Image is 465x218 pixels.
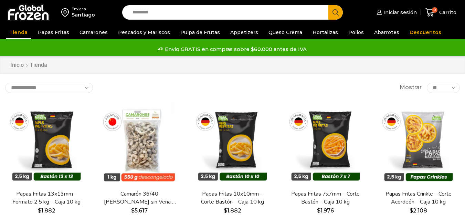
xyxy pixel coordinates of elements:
a: Iniciar sesión [375,6,417,19]
img: address-field-icon.svg [61,7,72,18]
span: 0 [432,7,437,13]
a: Abarrotes [371,26,403,39]
a: Pescados y Mariscos [115,26,173,39]
span: $ [38,207,41,214]
a: Papas Fritas Crinkle – Corte Acordeón – Caja 10 kg [381,190,456,206]
div: Santiago [72,11,95,18]
span: $ [131,207,135,214]
span: $ [317,207,320,214]
bdi: 5.617 [131,207,148,214]
a: Pollos [345,26,367,39]
a: Papas Fritas 13x13mm – Formato 2,5 kg – Caja 10 kg [9,190,84,206]
h1: Tienda [30,62,47,68]
nav: Breadcrumb [10,61,47,69]
span: $ [224,207,227,214]
div: Enviar a [72,7,95,11]
a: Descuentos [406,26,445,39]
span: Mostrar [400,84,422,92]
bdi: 1.976 [317,207,334,214]
span: Carrito [437,9,456,16]
select: Pedido de la tienda [5,83,93,93]
a: Tienda [6,26,31,39]
a: Hortalizas [309,26,341,39]
a: Camarón 36/40 [PERSON_NAME] sin Vena – Bronze – Caja 10 kg [102,190,177,206]
a: Papas Fritas 10x10mm – Corte Bastón – Caja 10 kg [195,190,270,206]
button: Search button [328,5,343,20]
a: Pulpa de Frutas [177,26,223,39]
a: Appetizers [227,26,262,39]
a: Papas Fritas 7x7mm – Corte Bastón – Caja 10 kg [288,190,363,206]
bdi: 1.882 [38,207,55,214]
bdi: 1.882 [224,207,241,214]
bdi: 2.108 [410,207,427,214]
a: Inicio [10,61,24,69]
span: Iniciar sesión [382,9,417,16]
span: $ [410,207,413,214]
a: Papas Fritas [34,26,73,39]
a: 0 Carrito [424,4,458,21]
a: Camarones [76,26,111,39]
a: Queso Crema [265,26,306,39]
